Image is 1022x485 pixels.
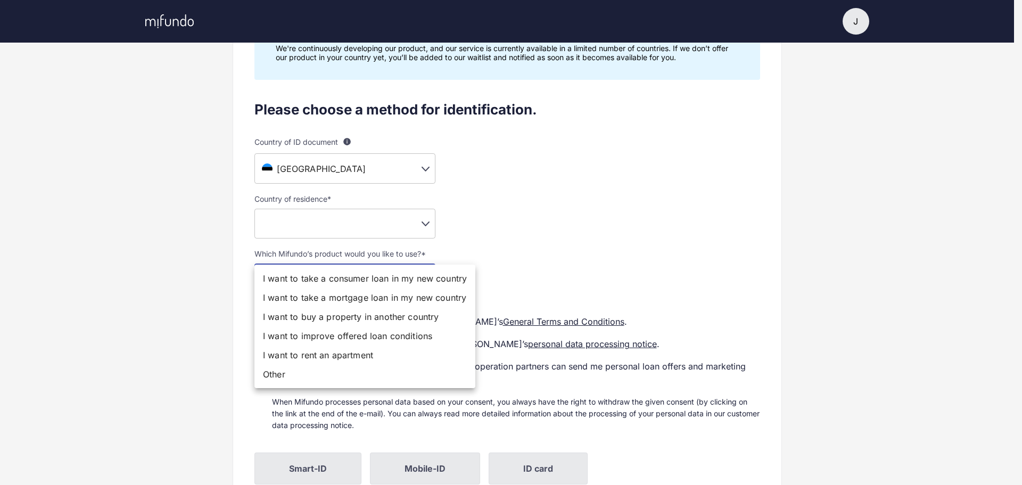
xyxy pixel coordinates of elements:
[254,365,475,384] li: Other
[254,288,475,307] li: I want to take a mortgage loan in my new country
[254,307,475,326] li: I want to buy a property in another country
[254,269,475,288] li: I want to take a consumer loan in my new country
[254,346,475,365] li: I want to rent an apartment
[254,326,475,346] li: I want to improve offered loan conditions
